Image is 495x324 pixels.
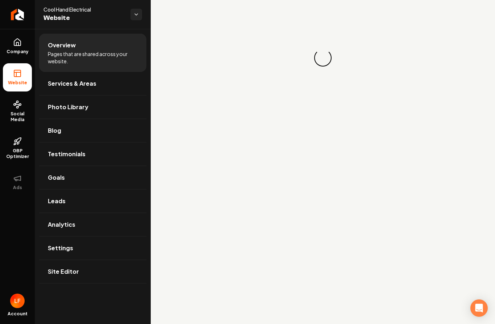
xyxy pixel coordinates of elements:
span: GBP Optimizer [3,148,32,159]
a: Social Media [3,94,32,128]
a: Company [3,32,32,60]
span: Website [5,80,30,86]
div: Loading [313,48,333,68]
a: Goals [39,166,146,189]
a: GBP Optimizer [3,131,32,165]
a: Blog [39,119,146,142]
img: Rebolt Logo [11,9,24,20]
span: Company [4,49,32,55]
span: Website [43,13,125,23]
span: Social Media [3,111,32,123]
a: Settings [39,236,146,260]
a: Photo Library [39,95,146,119]
a: Site Editor [39,260,146,283]
button: Open user button [10,294,25,308]
span: Settings [48,244,73,252]
span: Blog [48,126,61,135]
span: Cool Hand Electrical [43,6,125,13]
span: Ads [10,185,25,191]
a: Leads [39,189,146,213]
span: Leads [48,197,66,205]
span: Photo Library [48,103,88,111]
button: Ads [3,168,32,196]
span: Overview [48,41,76,50]
span: Services & Areas [48,79,96,88]
span: Analytics [48,220,75,229]
img: Luke Fullmer [10,294,25,308]
span: Account [8,311,28,317]
div: Open Intercom Messenger [470,299,488,317]
a: Testimonials [39,142,146,166]
span: Testimonials [48,150,86,158]
span: Pages that are shared across your website. [48,50,138,65]
a: Services & Areas [39,72,146,95]
span: Site Editor [48,267,79,276]
span: Goals [48,173,65,182]
a: Analytics [39,213,146,236]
